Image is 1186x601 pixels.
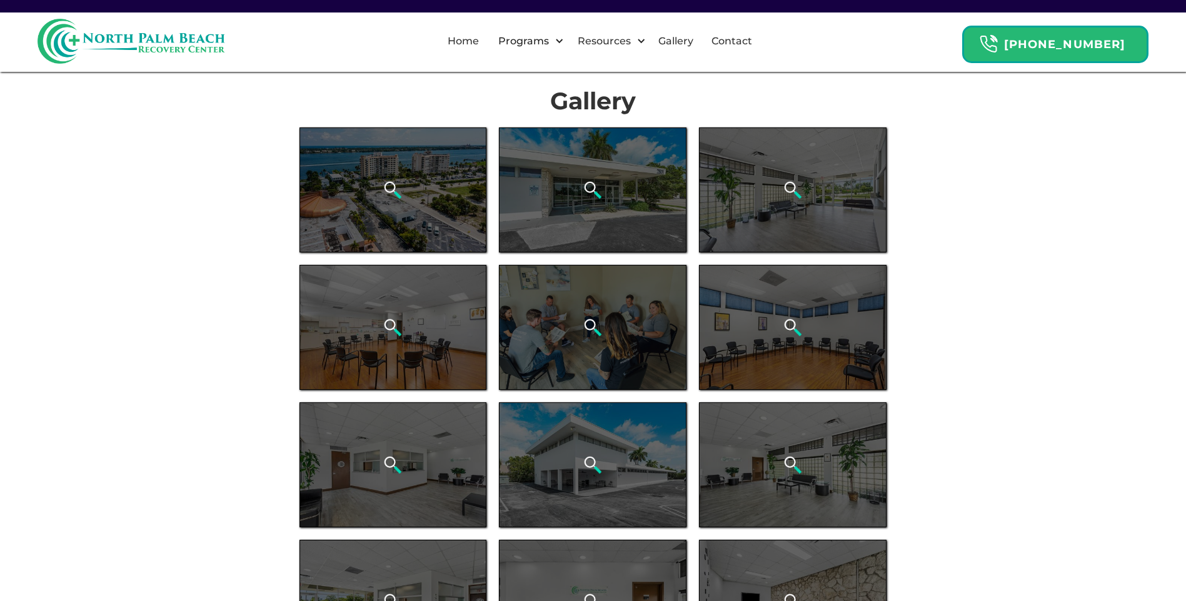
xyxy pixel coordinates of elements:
a: open lightbox [299,402,487,527]
img: Header Calendar Icons [979,34,998,54]
h1: Gallery [299,87,887,115]
a: open lightbox [699,402,887,527]
a: open lightbox [699,127,887,252]
a: open lightbox [699,265,887,390]
a: Gallery [651,21,701,61]
a: open lightbox [499,402,686,527]
a: open lightbox [299,265,487,390]
a: open lightbox [499,265,686,390]
div: Resources [575,34,634,49]
a: Header Calendar Icons[PHONE_NUMBER] [962,19,1148,63]
a: Home [440,21,486,61]
a: open lightbox [299,127,487,252]
a: Contact [704,21,760,61]
a: open lightbox [499,127,686,252]
div: Resources [567,21,649,61]
strong: [PHONE_NUMBER] [1004,37,1125,51]
div: Programs [488,21,567,61]
div: Programs [495,34,552,49]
